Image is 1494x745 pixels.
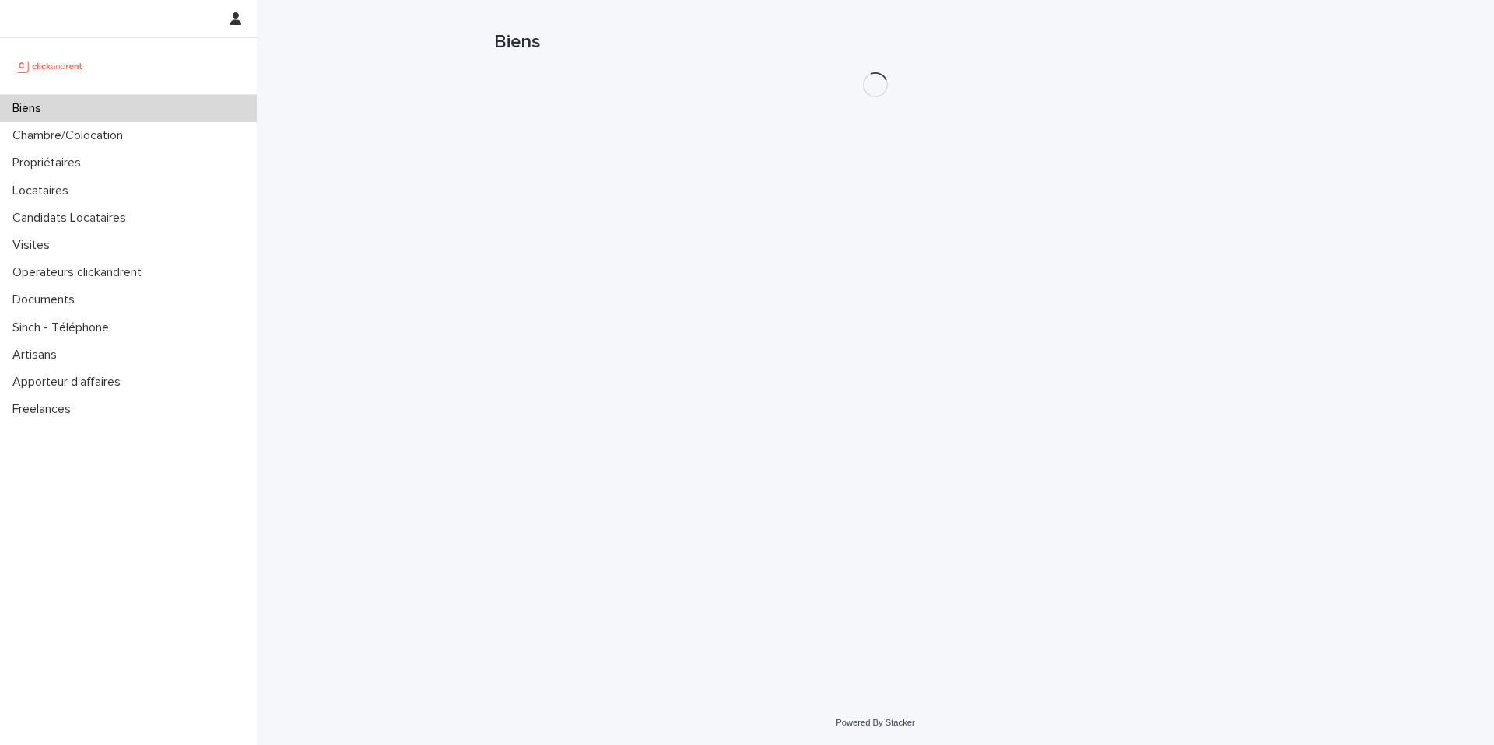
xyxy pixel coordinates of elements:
[836,718,914,727] a: Powered By Stacker
[6,292,87,307] p: Documents
[6,348,69,362] p: Artisans
[6,402,83,417] p: Freelances
[6,265,154,280] p: Operateurs clickandrent
[6,101,54,116] p: Biens
[6,184,81,198] p: Locataires
[6,375,133,390] p: Apporteur d'affaires
[6,320,121,335] p: Sinch - Téléphone
[6,128,135,143] p: Chambre/Colocation
[12,51,88,82] img: UCB0brd3T0yccxBKYDjQ
[494,31,1257,54] h1: Biens
[6,211,139,226] p: Candidats Locataires
[6,156,93,170] p: Propriétaires
[6,238,62,253] p: Visites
